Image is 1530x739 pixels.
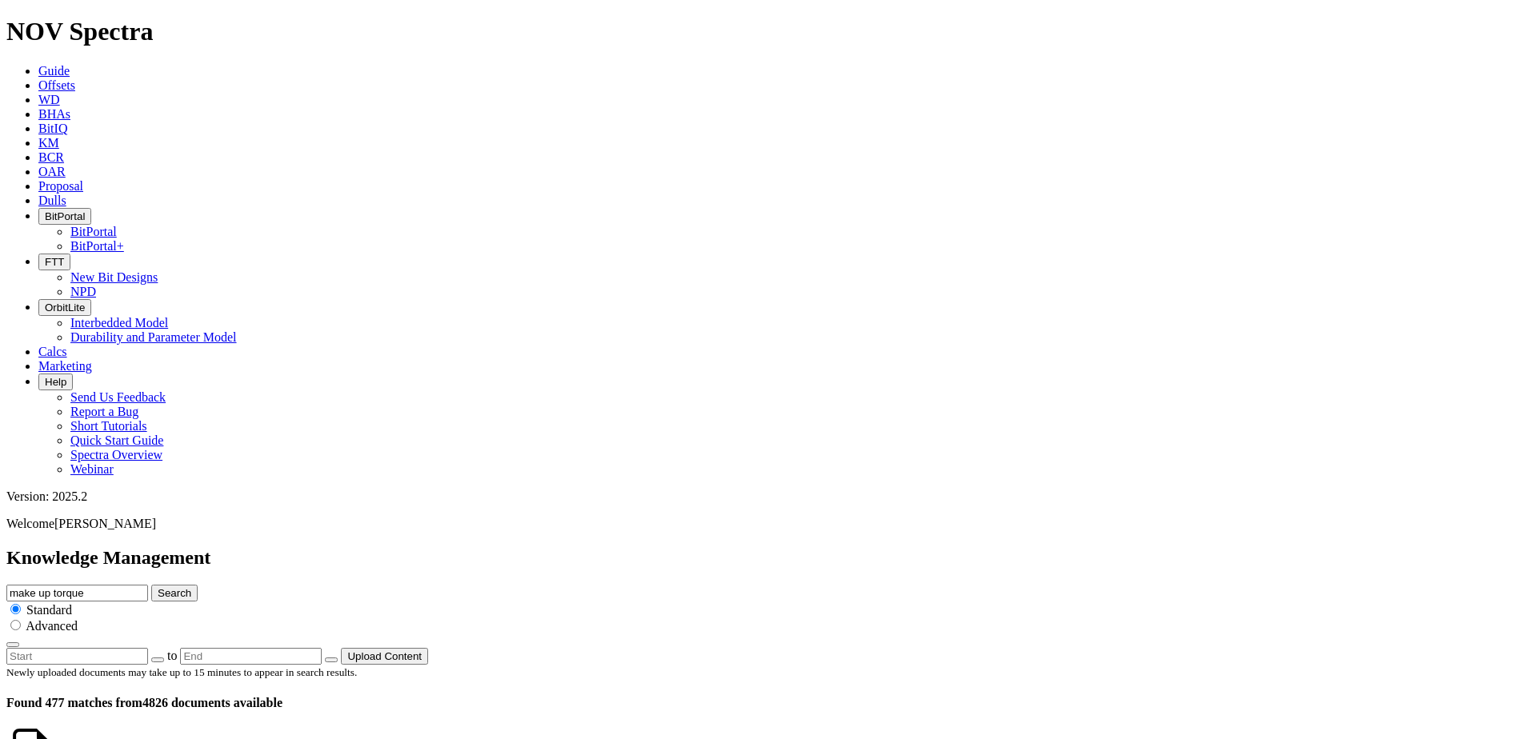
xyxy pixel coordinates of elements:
span: Standard [26,603,72,617]
a: Durability and Parameter Model [70,330,237,344]
a: Interbedded Model [70,316,168,330]
a: BitPortal+ [70,239,124,253]
a: Calcs [38,345,67,358]
button: Search [151,585,198,601]
a: Spectra Overview [70,448,162,461]
h4: 4826 documents available [6,696,1524,710]
span: Advanced [26,619,78,633]
a: Proposal [38,179,83,193]
button: Help [38,373,73,390]
p: Welcome [6,517,1524,531]
span: Found 477 matches from [6,696,142,709]
div: Version: 2025.2 [6,489,1524,504]
a: Marketing [38,359,92,373]
h2: Knowledge Management [6,547,1524,569]
a: BitIQ [38,122,67,135]
button: FTT [38,254,70,270]
a: WD [38,93,60,106]
a: BitPortal [70,225,117,238]
a: OAR [38,165,66,178]
a: KM [38,136,59,150]
span: [PERSON_NAME] [54,517,156,530]
a: Quick Start Guide [70,433,163,447]
span: OrbitLite [45,302,85,314]
a: Guide [38,64,70,78]
input: Start [6,648,148,665]
a: BHAs [38,107,70,121]
a: Short Tutorials [70,419,147,433]
a: New Bit Designs [70,270,158,284]
button: OrbitLite [38,299,91,316]
span: Help [45,376,66,388]
a: Send Us Feedback [70,390,166,404]
a: Dulls [38,194,66,207]
input: e.g. Smoothsteer Record [6,585,148,601]
span: FTT [45,256,64,268]
small: Newly uploaded documents may take up to 15 minutes to appear in search results. [6,666,357,678]
span: BitPortal [45,210,85,222]
button: Upload Content [341,648,428,665]
a: Offsets [38,78,75,92]
a: Report a Bug [70,405,138,418]
h1: NOV Spectra [6,17,1524,46]
span: to [167,649,177,662]
a: NPD [70,285,96,298]
button: BitPortal [38,208,91,225]
input: End [180,648,322,665]
a: BCR [38,150,64,164]
a: Webinar [70,462,114,476]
